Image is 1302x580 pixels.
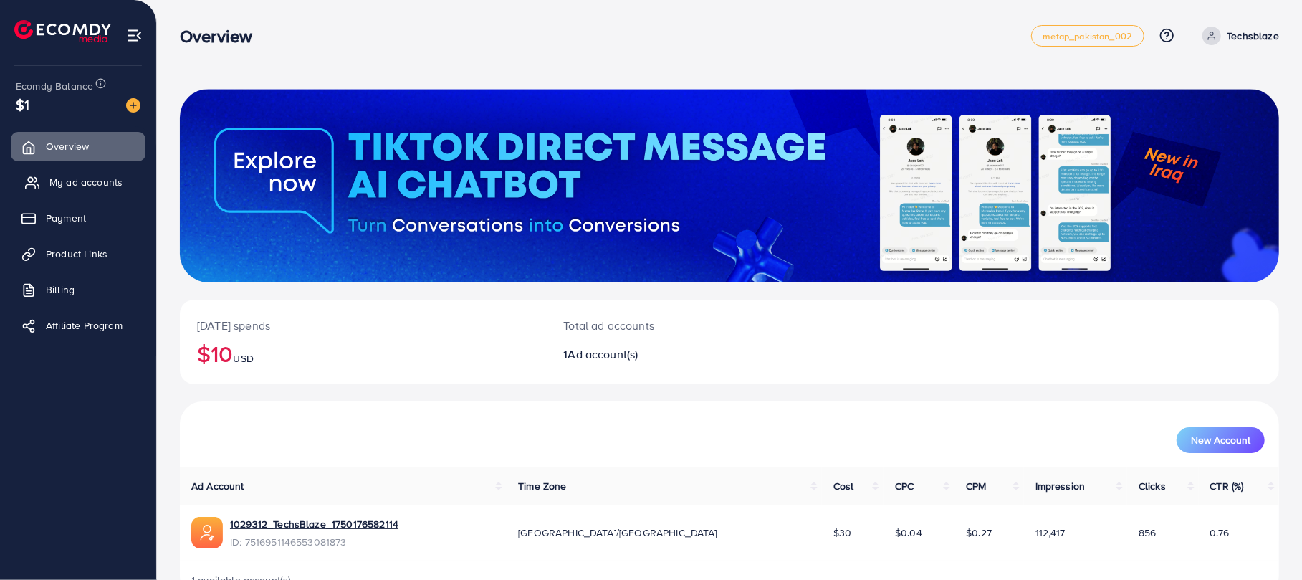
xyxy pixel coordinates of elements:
a: Billing [11,275,145,304]
span: metap_pakistan_002 [1043,32,1133,41]
img: image [126,98,140,113]
span: Impression [1035,479,1086,493]
span: Ad Account [191,479,244,493]
span: Cost [833,479,854,493]
span: Time Zone [518,479,566,493]
span: 112,417 [1035,526,1066,540]
span: Clicks [1139,479,1166,493]
span: $0.04 [895,526,922,540]
h3: Overview [180,26,264,47]
iframe: Chat [1241,515,1291,569]
a: My ad accounts [11,168,145,196]
span: ID: 7516951146553081873 [230,535,398,549]
a: Payment [11,204,145,232]
span: Payment [46,211,86,225]
span: CPM [966,479,986,493]
span: 856 [1139,526,1156,540]
p: Total ad accounts [563,317,804,334]
p: Techsblaze [1227,27,1279,44]
span: [GEOGRAPHIC_DATA]/[GEOGRAPHIC_DATA] [518,526,717,540]
h2: 1 [563,348,804,361]
span: $30 [833,526,851,540]
a: metap_pakistan_002 [1031,25,1145,47]
a: Techsblaze [1197,27,1279,45]
span: CTR (%) [1210,479,1244,493]
span: My ad accounts [49,175,123,189]
h2: $10 [197,340,529,367]
p: [DATE] spends [197,317,529,334]
span: $0.27 [966,526,992,540]
span: New Account [1191,435,1250,445]
a: Product Links [11,239,145,268]
span: Overview [46,139,89,153]
img: ic-ads-acc.e4c84228.svg [191,517,223,548]
a: 1029312_TechsBlaze_1750176582114 [230,517,398,531]
img: logo [14,20,111,42]
span: Ad account(s) [568,346,638,362]
span: USD [233,351,253,366]
span: CPC [895,479,914,493]
span: 0.76 [1210,526,1230,540]
img: menu [126,27,143,44]
span: Affiliate Program [46,318,123,333]
span: Billing [46,282,75,297]
span: $1 [16,94,29,115]
a: Overview [11,132,145,161]
button: New Account [1177,427,1265,453]
span: Product Links [46,247,107,261]
span: Ecomdy Balance [16,79,93,93]
a: Affiliate Program [11,311,145,340]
